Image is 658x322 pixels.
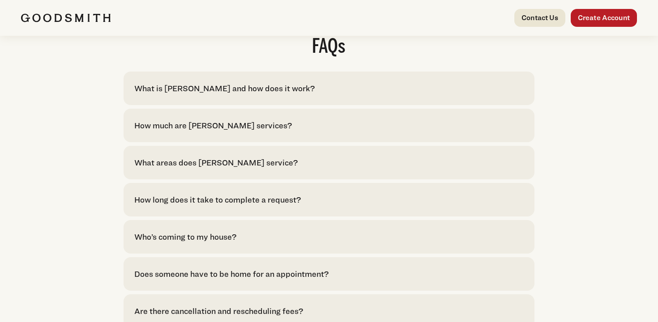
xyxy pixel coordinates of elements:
div: How long does it take to complete a request? [134,194,301,206]
img: Goodsmith [21,13,111,22]
a: Contact Us [514,9,565,27]
div: How much are [PERSON_NAME] services? [134,119,292,131]
div: What is [PERSON_NAME] and how does it work? [134,82,315,94]
div: Who’s coming to my house? [134,231,236,243]
div: What areas does [PERSON_NAME] service? [134,157,298,169]
div: Are there cancellation and rescheduling fees? [134,305,303,317]
a: Create Account [571,9,637,27]
div: Does someone have to be home for an appointment? [134,268,329,280]
h2: FAQs [124,38,534,57]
